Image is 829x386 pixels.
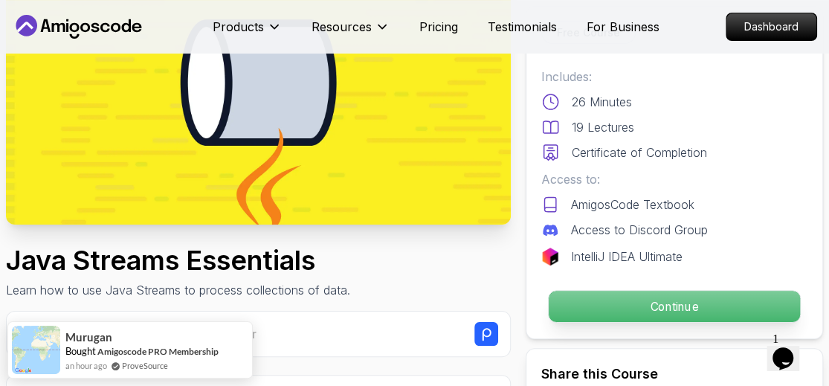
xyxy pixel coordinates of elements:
[541,364,807,385] h2: Share this Course
[488,18,557,36] a: Testimonials
[571,248,683,266] p: IntelliJ IDEA Ultimate
[587,18,659,36] a: For Business
[312,18,372,36] p: Resources
[767,327,814,371] iframe: chat widget
[571,221,708,239] p: Access to Discord Group
[65,359,107,372] span: an hour ago
[572,93,632,111] p: 26 Minutes
[65,345,96,357] span: Bought
[213,18,282,48] button: Products
[541,170,807,188] p: Access to:
[97,346,219,357] a: Amigoscode PRO Membership
[6,281,350,299] p: Learn how to use Java Streams to process collections of data.
[122,359,168,372] a: ProveSource
[548,290,801,323] button: Continue
[571,196,694,213] p: AmigosCode Textbook
[726,13,817,41] a: Dashboard
[213,18,264,36] p: Products
[572,118,634,136] p: 19 Lectures
[541,248,559,266] img: jetbrains logo
[312,18,390,48] button: Resources
[549,291,800,322] p: Continue
[572,144,707,161] p: Certificate of Completion
[541,68,807,86] p: Includes:
[12,326,60,374] img: provesource social proof notification image
[419,18,458,36] a: Pricing
[65,331,112,344] span: Murugan
[726,13,816,40] p: Dashboard
[6,245,350,275] h1: Java Streams Essentials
